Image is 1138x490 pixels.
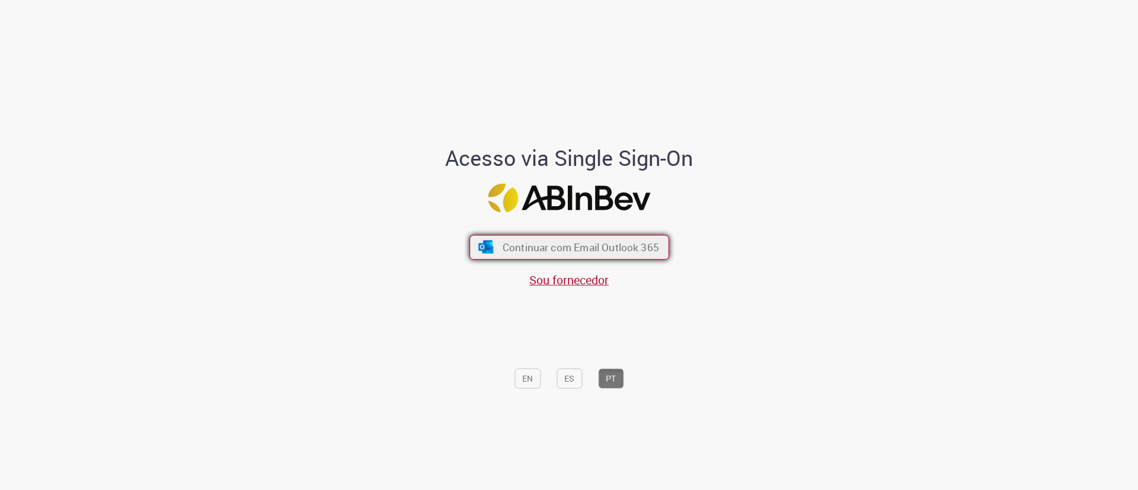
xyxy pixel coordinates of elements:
img: Logo ABInBev [488,184,650,213]
button: ES [557,369,582,389]
button: EN [514,369,541,389]
h1: Acesso via Single Sign-On [405,146,734,170]
a: Sou fornecedor [529,272,609,288]
span: Continuar com Email Outlook 365 [502,241,658,254]
button: PT [598,369,624,389]
img: ícone Azure/Microsoft 360 [477,241,494,254]
button: ícone Azure/Microsoft 360 Continuar com Email Outlook 365 [469,235,669,260]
